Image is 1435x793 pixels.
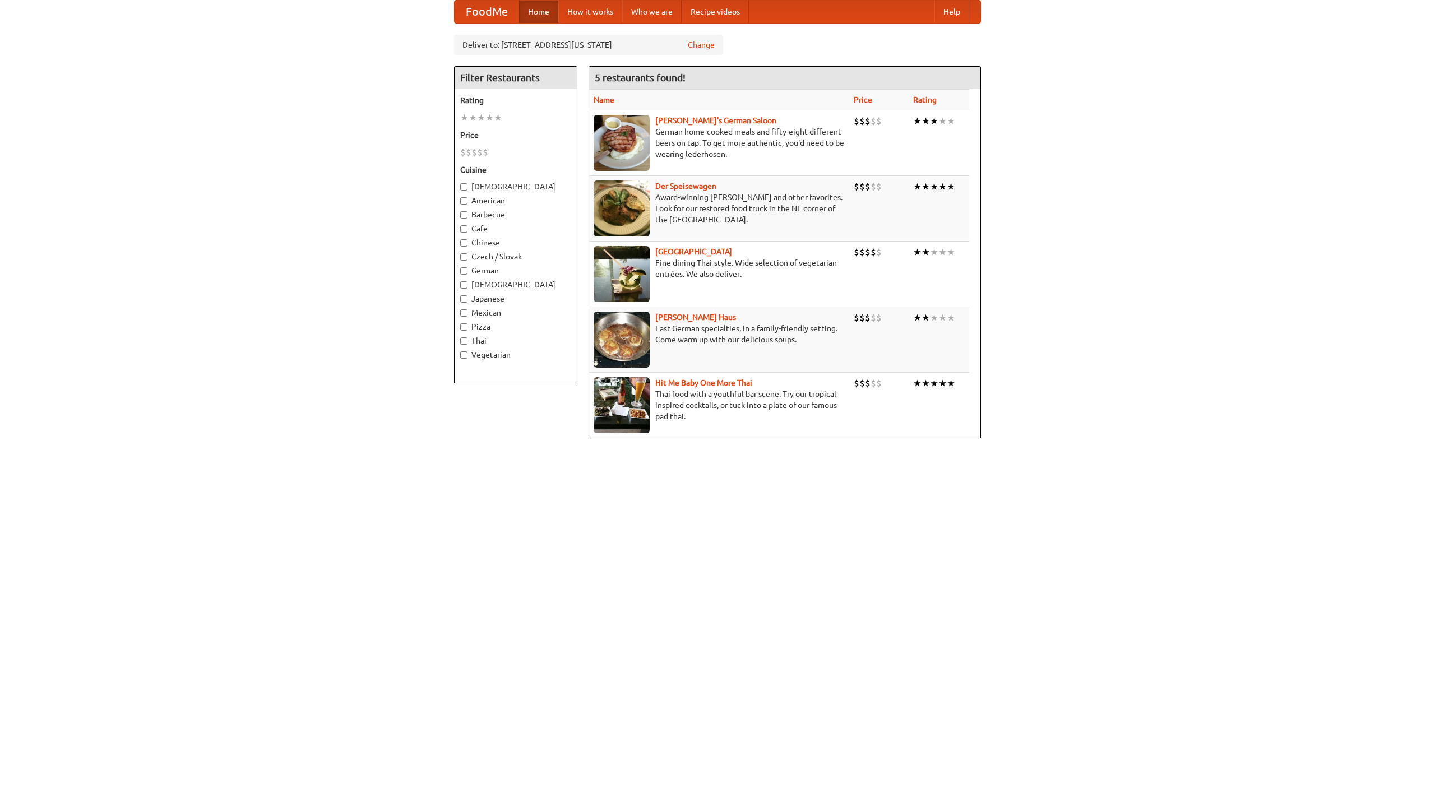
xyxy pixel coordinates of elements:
label: Vegetarian [460,349,571,360]
label: Japanese [460,293,571,304]
a: Help [934,1,969,23]
li: ★ [913,115,922,127]
p: German home-cooked meals and fifty-eight different beers on tap. To get more authentic, you'd nee... [594,126,845,160]
li: ★ [938,377,947,389]
li: ★ [938,115,947,127]
li: $ [876,377,882,389]
img: babythai.jpg [594,377,650,433]
li: $ [865,312,871,324]
a: Price [854,95,872,104]
li: $ [871,180,876,193]
img: kohlhaus.jpg [594,312,650,368]
li: ★ [485,112,494,124]
label: [DEMOGRAPHIC_DATA] [460,181,571,192]
li: $ [871,246,876,258]
li: ★ [922,180,930,193]
li: ★ [930,246,938,258]
li: $ [865,115,871,127]
li: $ [859,246,865,258]
li: $ [876,312,882,324]
li: ★ [913,246,922,258]
label: Barbecue [460,209,571,220]
h4: Filter Restaurants [455,67,577,89]
li: ★ [922,115,930,127]
li: ★ [938,312,947,324]
label: [DEMOGRAPHIC_DATA] [460,279,571,290]
a: Name [594,95,614,104]
input: Chinese [460,239,467,247]
li: $ [871,312,876,324]
a: Der Speisewagen [655,182,716,191]
label: German [460,265,571,276]
li: ★ [913,312,922,324]
li: ★ [922,377,930,389]
label: American [460,195,571,206]
div: Deliver to: [STREET_ADDRESS][US_STATE] [454,35,723,55]
li: ★ [922,312,930,324]
a: [GEOGRAPHIC_DATA] [655,247,732,256]
img: speisewagen.jpg [594,180,650,236]
h5: Cuisine [460,164,571,175]
a: Home [519,1,558,23]
li: $ [460,146,466,159]
a: Rating [913,95,937,104]
input: Japanese [460,295,467,303]
input: Thai [460,337,467,345]
h5: Price [460,129,571,141]
a: Hit Me Baby One More Thai [655,378,752,387]
li: ★ [938,180,947,193]
input: [DEMOGRAPHIC_DATA] [460,183,467,191]
label: Thai [460,335,571,346]
li: $ [854,377,859,389]
li: ★ [913,377,922,389]
a: [PERSON_NAME]'s German Saloon [655,116,776,125]
label: Mexican [460,307,571,318]
li: ★ [922,246,930,258]
li: $ [859,180,865,193]
li: $ [876,115,882,127]
input: German [460,267,467,275]
li: ★ [947,180,955,193]
li: $ [854,180,859,193]
h5: Rating [460,95,571,106]
li: $ [876,180,882,193]
li: ★ [494,112,502,124]
input: American [460,197,467,205]
li: ★ [938,246,947,258]
p: Fine dining Thai-style. Wide selection of vegetarian entrées. We also deliver. [594,257,845,280]
li: $ [865,377,871,389]
input: Barbecue [460,211,467,219]
a: [PERSON_NAME] Haus [655,313,736,322]
li: $ [471,146,477,159]
a: Change [688,39,715,50]
li: ★ [913,180,922,193]
li: ★ [930,115,938,127]
li: $ [483,146,488,159]
li: $ [859,312,865,324]
p: East German specialties, in a family-friendly setting. Come warm up with our delicious soups. [594,323,845,345]
li: ★ [930,377,938,389]
a: FoodMe [455,1,519,23]
label: Czech / Slovak [460,251,571,262]
li: $ [477,146,483,159]
li: ★ [947,115,955,127]
label: Pizza [460,321,571,332]
p: Award-winning [PERSON_NAME] and other favorites. Look for our restored food truck in the NE corne... [594,192,845,225]
input: Mexican [460,309,467,317]
img: satay.jpg [594,246,650,302]
a: Recipe videos [682,1,749,23]
label: Chinese [460,237,571,248]
p: Thai food with a youthful bar scene. Try our tropical inspired cocktails, or tuck into a plate of... [594,388,845,422]
input: Cafe [460,225,467,233]
li: $ [859,115,865,127]
li: $ [876,246,882,258]
li: ★ [930,312,938,324]
li: $ [865,180,871,193]
input: Pizza [460,323,467,331]
li: ★ [469,112,477,124]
